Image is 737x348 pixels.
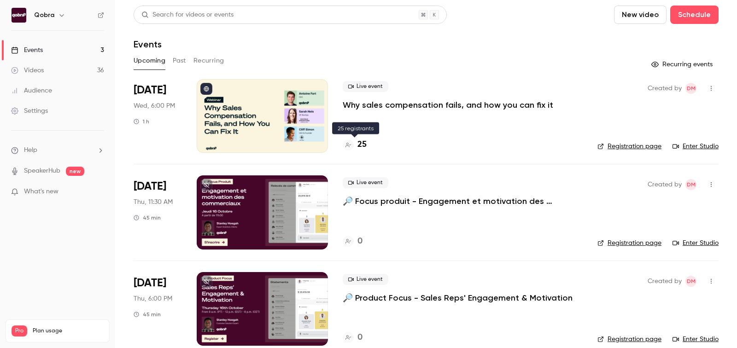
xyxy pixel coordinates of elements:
[614,6,667,24] button: New video
[670,6,719,24] button: Schedule
[648,83,682,94] span: Created by
[343,292,573,303] a: 🔎 Product Focus - Sales Reps' Engagement & Motivation
[141,10,234,20] div: Search for videos or events
[24,166,60,176] a: SpeakerHub
[134,118,149,125] div: 1 h
[648,179,682,190] span: Created by
[24,187,58,197] span: What's new
[343,81,388,92] span: Live event
[357,235,363,248] h4: 0
[193,53,224,68] button: Recurring
[134,79,182,153] div: Oct 8 Wed, 6:00 PM (Europe/Paris)
[357,139,367,151] h4: 25
[673,142,719,151] a: Enter Studio
[673,335,719,344] a: Enter Studio
[597,335,661,344] a: Registration page
[134,214,161,221] div: 45 min
[343,235,363,248] a: 0
[11,86,52,95] div: Audience
[12,8,26,23] img: Qobra
[343,99,553,110] a: Why sales compensation fails, and how you can fix it
[134,272,182,346] div: Oct 16 Thu, 6:00 PM (Europe/Paris)
[647,57,719,72] button: Recurring events
[648,276,682,287] span: Created by
[685,179,696,190] span: Dylan Manceau
[343,139,367,151] a: 25
[134,276,166,290] span: [DATE]
[134,101,175,110] span: Wed, 6:00 PM
[11,106,48,116] div: Settings
[11,145,104,155] li: help-dropdown-opener
[134,294,172,303] span: Thu, 6:00 PM
[687,83,696,94] span: DM
[343,274,388,285] span: Live event
[66,167,84,176] span: new
[343,177,388,188] span: Live event
[687,276,696,287] span: DM
[357,331,363,344] h4: 0
[134,311,161,318] div: 45 min
[134,39,162,50] h1: Events
[11,46,43,55] div: Events
[134,175,182,249] div: Oct 16 Thu, 11:30 AM (Europe/Paris)
[24,145,37,155] span: Help
[134,83,166,98] span: [DATE]
[11,66,44,75] div: Videos
[343,196,583,207] a: 🔎 Focus produit - Engagement et motivation des commerciaux
[33,327,104,335] span: Plan usage
[134,53,165,68] button: Upcoming
[343,331,363,344] a: 0
[685,276,696,287] span: Dylan Manceau
[685,83,696,94] span: Dylan Manceau
[173,53,186,68] button: Past
[597,142,661,151] a: Registration page
[134,179,166,194] span: [DATE]
[134,197,173,207] span: Thu, 11:30 AM
[34,11,54,20] h6: Qobra
[673,238,719,248] a: Enter Studio
[687,179,696,190] span: DM
[12,325,27,336] span: Pro
[597,238,661,248] a: Registration page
